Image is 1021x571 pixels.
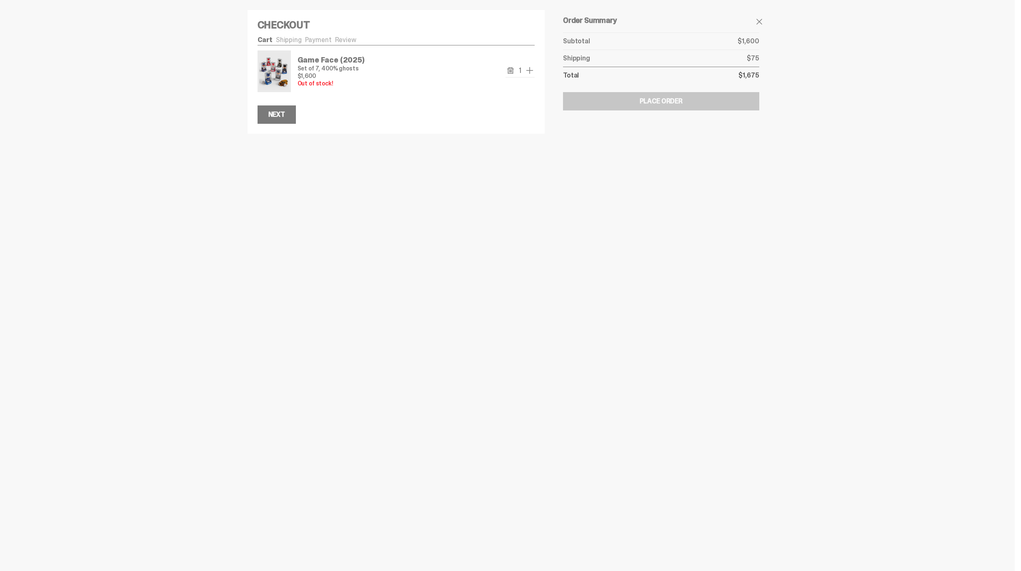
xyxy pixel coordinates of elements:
[563,55,590,62] p: Shipping
[298,80,365,86] p: Out of stock!
[563,92,759,110] button: Place Order
[276,35,302,44] a: Shipping
[259,52,289,90] img: Game Face (2025)
[738,72,759,79] p: $1,675
[298,73,365,79] p: $1,600
[298,56,365,64] p: Game Face (2025)
[258,20,535,30] h4: Checkout
[563,17,759,24] h5: Order Summary
[505,65,516,75] button: remove
[747,55,759,62] p: $75
[563,72,579,79] p: Total
[298,65,365,71] p: Set of 7, 400% ghosts
[738,38,759,45] p: $1,600
[258,105,296,124] button: Next
[525,65,535,75] button: add one
[258,35,273,44] a: Cart
[516,67,525,74] span: 1
[563,38,590,45] p: Subtotal
[268,111,285,118] div: Next
[640,98,683,105] div: Place Order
